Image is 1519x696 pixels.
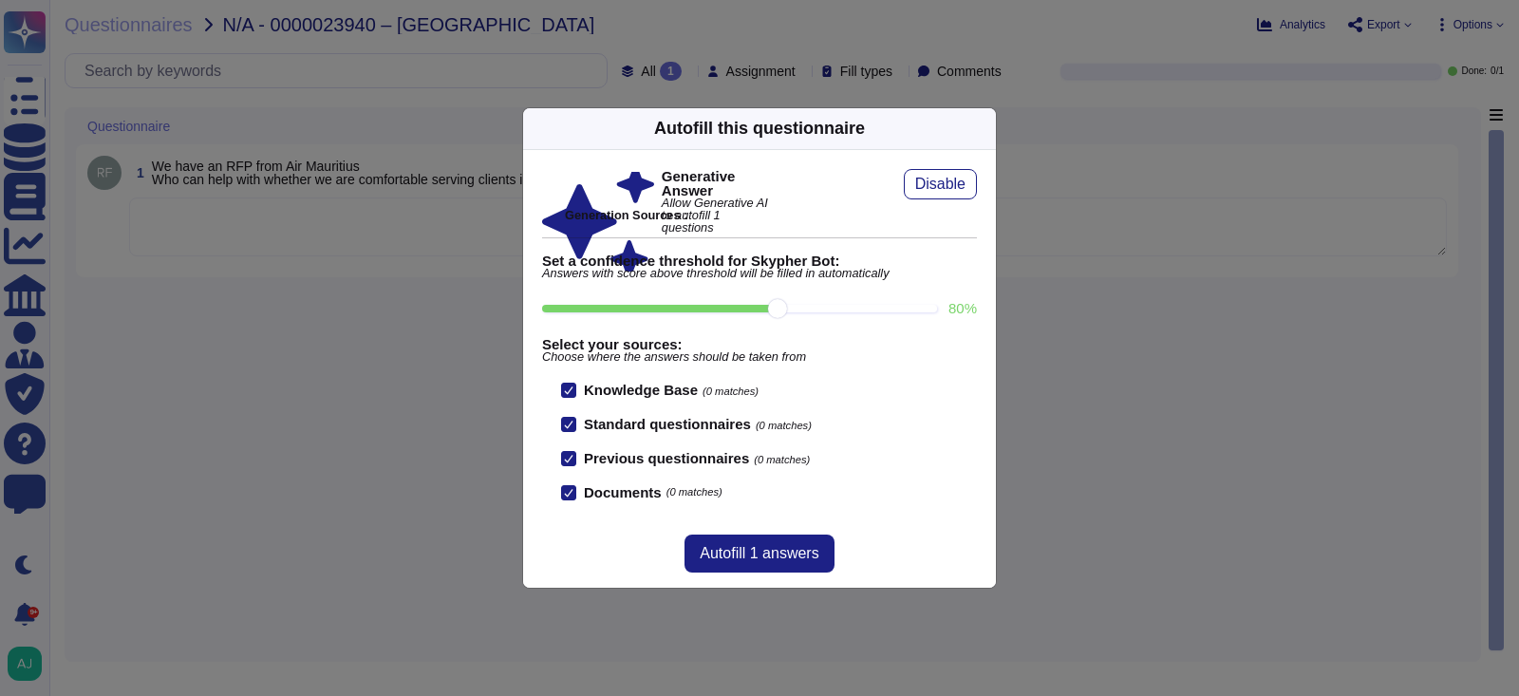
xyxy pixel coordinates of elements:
b: Standard questionnaires [584,416,751,432]
span: (0 matches) [703,386,759,397]
b: Knowledge Base [584,382,698,398]
span: Allow Generative AI to autofill 1 questions [662,198,774,234]
div: Autofill this questionnaire [654,116,865,141]
button: Autofill 1 answers [684,535,834,573]
span: Autofill 1 answers [700,546,818,561]
b: Generation Sources : [565,208,687,222]
span: Choose where the answers should be taken from [542,351,977,364]
label: 80 % [948,301,977,315]
b: Documents [584,485,662,499]
span: (0 matches) [666,487,722,498]
button: Disable [904,169,977,199]
span: (0 matches) [756,420,812,431]
b: Generative Answer [662,169,774,198]
span: Disable [915,177,966,192]
b: Previous questionnaires [584,450,749,466]
b: Set a confidence threshold for Skypher Bot: [542,254,977,268]
span: Answers with score above threshold will be filled in automatically [542,268,977,280]
span: (0 matches) [754,454,810,465]
b: Select your sources: [542,337,977,351]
